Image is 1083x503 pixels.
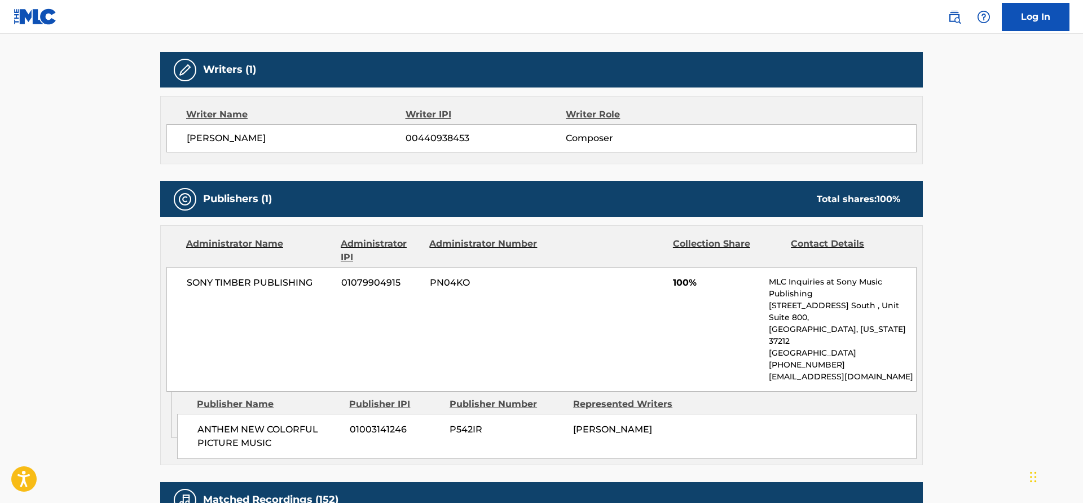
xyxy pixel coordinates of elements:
a: Log In [1002,3,1069,31]
span: ANTHEM NEW COLORFUL PICTURE MUSIC [197,423,341,450]
p: [GEOGRAPHIC_DATA], [US_STATE] 37212 [769,323,916,347]
span: 01079904915 [341,276,421,290]
div: Administrator Number [429,237,539,264]
span: PN04KO [430,276,539,290]
span: SONY TIMBER PUBLISHING [187,276,333,290]
span: 01003141246 [350,423,441,436]
p: [PHONE_NUMBER] [769,359,916,371]
span: Composer [566,132,712,145]
div: Writer Name [186,108,406,121]
div: Publisher Number [450,397,565,411]
p: [EMAIL_ADDRESS][DOMAIN_NAME] [769,371,916,383]
div: Writer Role [566,108,712,121]
a: Public Search [943,6,966,28]
div: Writer IPI [406,108,566,121]
div: Contact Details [791,237,900,264]
img: Writers [178,63,192,77]
img: MLC Logo [14,8,57,25]
img: Publishers [178,193,192,206]
div: Publisher Name [197,397,341,411]
iframe: Chat Widget [1027,449,1083,503]
span: [PERSON_NAME] [573,424,652,435]
div: Total shares: [817,193,900,206]
p: MLC Inquiries at Sony Music Publishing [769,276,916,300]
span: [PERSON_NAME] [187,132,406,145]
span: 100% [673,276,760,290]
div: Publisher IPI [349,397,441,411]
span: P542IR [450,423,565,436]
span: 00440938453 [406,132,566,145]
div: Administrator Name [186,237,332,264]
img: help [977,10,990,24]
div: Administrator IPI [341,237,421,264]
span: 100 % [877,194,900,204]
div: Collection Share [673,237,782,264]
p: [STREET_ADDRESS] South , Unit Suite 800, [769,300,916,323]
h5: Writers (1) [203,63,256,76]
div: Drag [1030,460,1037,494]
h5: Publishers (1) [203,193,272,205]
div: Represented Writers [573,397,688,411]
div: Help [972,6,995,28]
img: search [948,10,961,24]
p: [GEOGRAPHIC_DATA] [769,347,916,359]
